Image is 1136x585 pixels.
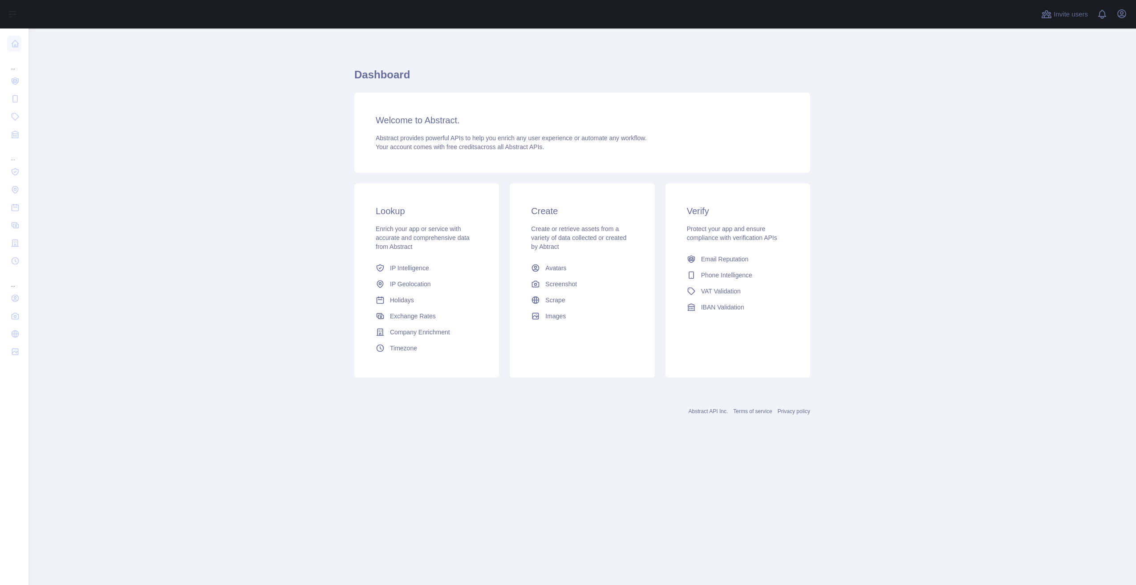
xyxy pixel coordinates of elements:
[7,53,21,71] div: ...
[390,312,436,321] span: Exchange Rates
[683,267,792,283] a: Phone Intelligence
[354,68,810,89] h1: Dashboard
[531,205,633,217] h3: Create
[683,251,792,267] a: Email Reputation
[545,296,565,305] span: Scrape
[531,225,626,250] span: Create or retrieve assets from a variety of data collected or created by Abtract
[701,287,741,296] span: VAT Validation
[372,292,481,308] a: Holidays
[7,144,21,162] div: ...
[376,143,544,150] span: Your account comes with across all Abstract APIs.
[545,280,577,288] span: Screenshot
[390,264,429,272] span: IP Intelligence
[376,114,789,126] h3: Welcome to Abstract.
[1054,9,1088,20] span: Invite users
[376,225,470,250] span: Enrich your app or service with accurate and comprehensive data from Abstract
[390,296,414,305] span: Holidays
[390,280,431,288] span: IP Geolocation
[701,303,744,312] span: IBAN Validation
[545,264,566,272] span: Avatars
[545,312,566,321] span: Images
[701,271,752,280] span: Phone Intelligence
[7,271,21,288] div: ...
[687,225,777,241] span: Protect your app and ensure compliance with verification APIs
[372,308,481,324] a: Exchange Rates
[701,255,749,264] span: Email Reputation
[372,324,481,340] a: Company Enrichment
[687,205,789,217] h3: Verify
[527,308,637,324] a: Images
[372,340,481,356] a: Timezone
[376,205,478,217] h3: Lookup
[376,134,647,142] span: Abstract provides powerful APIs to help you enrich any user experience or automate any workflow.
[733,408,772,414] a: Terms of service
[689,408,728,414] a: Abstract API Inc.
[390,328,450,337] span: Company Enrichment
[683,299,792,315] a: IBAN Validation
[446,143,477,150] span: free credits
[372,276,481,292] a: IP Geolocation
[683,283,792,299] a: VAT Validation
[778,408,810,414] a: Privacy policy
[390,344,417,353] span: Timezone
[372,260,481,276] a: IP Intelligence
[527,276,637,292] a: Screenshot
[1039,7,1090,21] button: Invite users
[527,260,637,276] a: Avatars
[527,292,637,308] a: Scrape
